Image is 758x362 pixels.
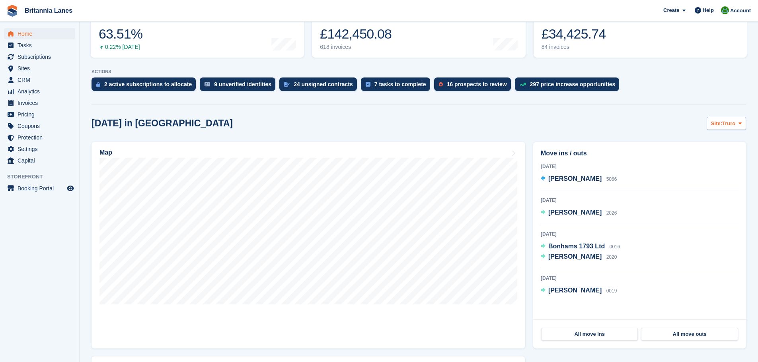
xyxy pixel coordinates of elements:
div: 618 invoices [320,44,392,50]
div: £142,450.08 [320,26,392,42]
div: 0.22% [DATE] [99,44,142,50]
span: Tasks [18,40,65,51]
span: Analytics [18,86,65,97]
img: price_increase_opportunities-93ffe204e8149a01c8c9dc8f82e8f89637d9d84a8eef4429ea346261dce0b2c0.svg [520,83,526,86]
span: 0016 [610,244,620,250]
span: Bonhams 1793 Ltd [548,243,605,250]
img: active_subscription_to_allocate_icon-d502201f5373d7db506a760aba3b589e785aa758c864c3986d89f69b8ff3... [96,82,100,87]
a: [PERSON_NAME] 2026 [541,208,617,218]
img: task-75834270c22a3079a89374b754ae025e5fb1db73e45f91037f5363f120a921f8.svg [366,82,370,87]
span: Truro [722,120,735,128]
img: Matt Lane [721,6,729,14]
a: Month-to-date sales £142,450.08 618 invoices [312,7,525,58]
span: Create [663,6,679,14]
a: 24 unsigned contracts [279,77,361,95]
span: Invoices [18,97,65,108]
span: Capital [18,155,65,166]
span: Protection [18,132,65,143]
span: CRM [18,74,65,85]
div: 297 price increase opportunities [530,81,616,87]
span: Subscriptions [18,51,65,62]
div: [DATE] [541,163,739,170]
a: menu [4,120,75,132]
a: menu [4,109,75,120]
a: menu [4,132,75,143]
h2: Map [99,149,112,156]
a: 16 prospects to review [434,77,515,95]
span: Account [730,7,751,15]
span: Site: [711,120,722,128]
span: Pricing [18,109,65,120]
div: 24 unsigned contracts [294,81,353,87]
a: menu [4,51,75,62]
a: Occupancy 63.51% 0.22% [DATE] [91,7,304,58]
div: [DATE] [541,230,739,238]
a: [PERSON_NAME] 2020 [541,252,617,262]
span: Help [703,6,714,14]
span: 2026 [606,210,617,216]
div: [DATE] [541,275,739,282]
div: 16 prospects to review [447,81,507,87]
h2: Move ins / outs [541,149,739,158]
span: [PERSON_NAME] [548,175,602,182]
a: 7 tasks to complete [361,77,434,95]
a: Preview store [66,184,75,193]
a: Map [92,142,525,348]
span: Sites [18,63,65,74]
span: 2020 [606,254,617,260]
button: Site: Truro [707,117,746,130]
img: prospect-51fa495bee0391a8d652442698ab0144808aea92771e9ea1ae160a38d050c398.svg [439,82,443,87]
a: 297 price increase opportunities [515,77,624,95]
span: 5066 [606,176,617,182]
span: Coupons [18,120,65,132]
span: Booking Portal [18,183,65,194]
a: menu [4,86,75,97]
a: Britannia Lanes [21,4,76,17]
span: [PERSON_NAME] [548,209,602,216]
span: Settings [18,143,65,155]
a: menu [4,97,75,108]
a: All move ins [541,328,638,341]
a: menu [4,74,75,85]
span: [PERSON_NAME] [548,253,602,260]
a: menu [4,28,75,39]
div: 9 unverified identities [214,81,271,87]
div: 84 invoices [542,44,606,50]
h2: [DATE] in [GEOGRAPHIC_DATA] [92,118,233,129]
a: 9 unverified identities [200,77,279,95]
a: menu [4,40,75,51]
span: Storefront [7,173,79,181]
a: 2 active subscriptions to allocate [92,77,200,95]
img: verify_identity-adf6edd0f0f0b5bbfe63781bf79b02c33cf7c696d77639b501bdc392416b5a36.svg [205,82,210,87]
a: Awaiting payment £34,425.74 84 invoices [534,7,747,58]
a: menu [4,143,75,155]
div: 7 tasks to complete [374,81,426,87]
img: stora-icon-8386f47178a22dfd0bd8f6a31ec36ba5ce8667c1dd55bd0f319d3a0aa187defe.svg [6,5,18,17]
div: [DATE] [541,197,739,204]
span: Home [18,28,65,39]
span: [PERSON_NAME] [548,287,602,294]
a: menu [4,63,75,74]
a: [PERSON_NAME] 0019 [541,286,617,296]
a: Bonhams 1793 Ltd 0016 [541,242,620,252]
a: menu [4,155,75,166]
div: 2 active subscriptions to allocate [104,81,192,87]
a: All move outs [641,328,738,341]
a: menu [4,183,75,194]
a: [PERSON_NAME] 5066 [541,174,617,184]
div: £34,425.74 [542,26,606,42]
span: 0019 [606,288,617,294]
img: contract_signature_icon-13c848040528278c33f63329250d36e43548de30e8caae1d1a13099fd9432cc5.svg [284,82,290,87]
div: 63.51% [99,26,142,42]
p: ACTIONS [92,69,746,74]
